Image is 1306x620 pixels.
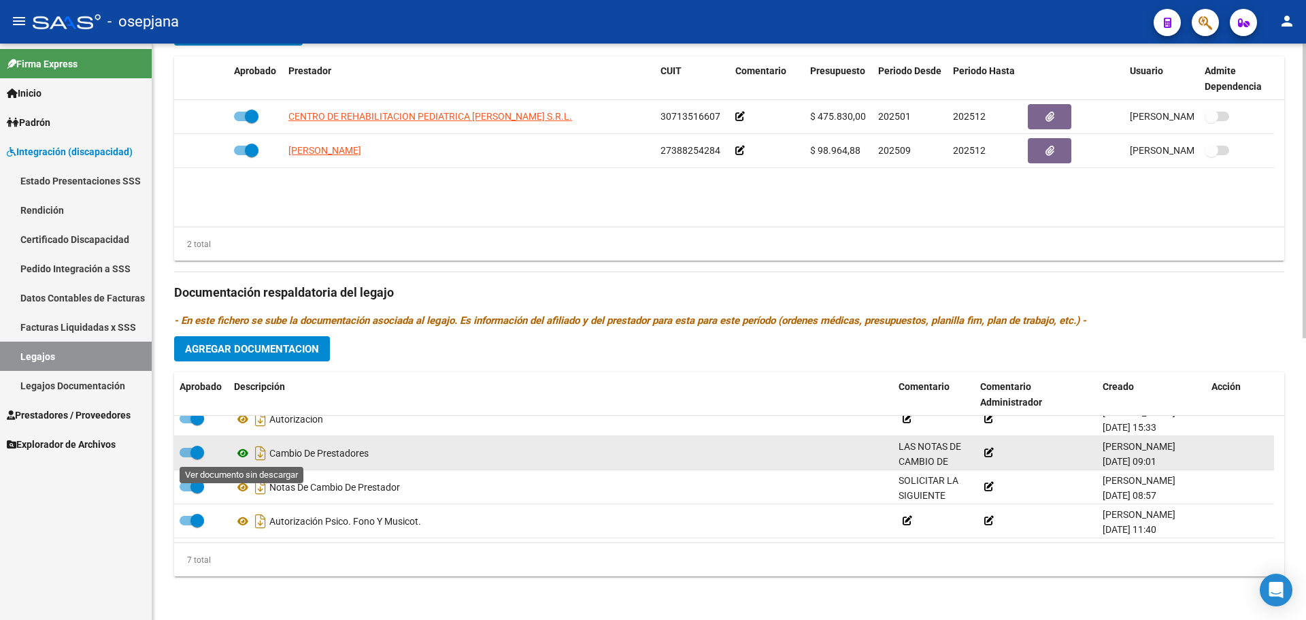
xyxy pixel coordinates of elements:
span: [DATE] 11:40 [1103,524,1156,535]
span: Periodo Hasta [953,65,1015,76]
div: Autorizacion [234,408,888,430]
datatable-header-cell: Aprobado [174,372,229,417]
span: Padrón [7,115,50,130]
span: Creado [1103,381,1134,392]
span: - osepjana [107,7,179,37]
datatable-header-cell: Comentario [893,372,975,417]
datatable-header-cell: Acción [1206,372,1274,417]
span: [PERSON_NAME] [1103,441,1175,452]
datatable-header-cell: Creado [1097,372,1206,417]
span: [PERSON_NAME] [1103,407,1175,418]
span: Acción [1211,381,1241,392]
span: Agregar Documentacion [185,343,319,355]
span: 202512 [953,111,986,122]
datatable-header-cell: Descripción [229,372,893,417]
datatable-header-cell: CUIT [655,56,730,101]
span: Aprobado [180,381,222,392]
span: Periodo Desde [878,65,941,76]
datatable-header-cell: Usuario [1124,56,1199,101]
i: Descargar documento [252,408,269,430]
div: Open Intercom Messenger [1260,574,1292,606]
span: CENTRO DE REHABILITACION PEDIATRICA [PERSON_NAME] S.R.L. [288,111,572,122]
datatable-header-cell: Comentario Administrador [975,372,1097,417]
span: 202509 [878,145,911,156]
div: Notas De Cambio De Prestador [234,476,888,498]
span: Prestadores / Proveedores [7,408,131,423]
datatable-header-cell: Periodo Hasta [948,56,1022,101]
span: Explorador de Archivos [7,437,116,452]
span: Firma Express [7,56,78,71]
span: $ 98.964,88 [810,145,860,156]
span: Aprobado [234,65,276,76]
span: [PERSON_NAME] [DATE] [1130,111,1237,122]
i: Descargar documento [252,510,269,532]
span: 202512 [953,145,986,156]
h3: Documentación respaldatoria del legajo [174,283,1284,302]
span: [PERSON_NAME] [288,145,361,156]
span: 202501 [878,111,911,122]
span: [PERSON_NAME] [1103,475,1175,486]
span: Descripción [234,381,285,392]
div: Autorización Psico. Fono Y Musicot. [234,510,888,532]
mat-icon: menu [11,13,27,29]
i: - En este fichero se sube la documentación asociada al legajo. Es información del afiliado y del ... [174,314,1086,327]
span: CUIT [660,65,682,76]
datatable-header-cell: Periodo Desde [873,56,948,101]
datatable-header-cell: Prestador [283,56,655,101]
span: Integración (discapacidad) [7,144,133,159]
span: [DATE] 09:01 [1103,456,1156,467]
span: 30713516607 [660,111,720,122]
button: Agregar Documentacion [174,336,330,361]
datatable-header-cell: Admite Dependencia [1199,56,1274,101]
span: [DATE] 08:57 [1103,490,1156,501]
span: [DATE] 15:33 [1103,422,1156,433]
div: Cambio De Prestadores [234,442,888,464]
span: Inicio [7,86,41,101]
span: $ 475.830,00 [810,111,866,122]
span: Comentario Administrador [980,381,1042,408]
div: 2 total [174,237,211,252]
span: [PERSON_NAME] [1103,509,1175,520]
span: 27388254284 [660,145,720,156]
datatable-header-cell: Aprobado [229,56,283,101]
mat-icon: person [1279,13,1295,29]
i: Descargar documento [252,476,269,498]
span: Comentario [735,65,786,76]
span: Prestador [288,65,331,76]
span: [PERSON_NAME] [DATE] [1130,145,1237,156]
span: Comentario [899,381,950,392]
div: 7 total [174,553,211,568]
span: Usuario [1130,65,1163,76]
span: Presupuesto [810,65,865,76]
datatable-header-cell: Presupuesto [805,56,873,101]
i: Descargar documento [252,442,269,464]
span: Admite Dependencia [1205,65,1262,92]
datatable-header-cell: Comentario [730,56,805,101]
